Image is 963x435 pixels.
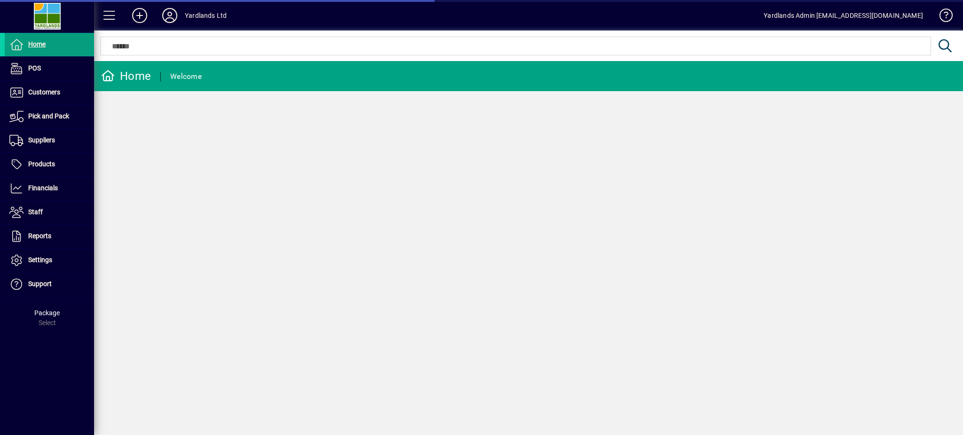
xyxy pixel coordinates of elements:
a: Customers [5,81,94,104]
span: Package [34,309,60,317]
a: Financials [5,177,94,200]
span: Pick and Pack [28,112,69,120]
a: Suppliers [5,129,94,152]
span: Suppliers [28,136,55,144]
div: Yardlands Ltd [185,8,227,23]
a: Support [5,272,94,296]
button: Add [125,7,155,24]
span: POS [28,64,41,72]
span: Customers [28,88,60,96]
div: Welcome [170,69,202,84]
a: Pick and Pack [5,105,94,128]
a: Products [5,153,94,176]
div: Home [101,69,151,84]
span: Reports [28,232,51,240]
a: Staff [5,201,94,224]
button: Profile [155,7,185,24]
a: POS [5,57,94,80]
a: Reports [5,225,94,248]
span: Financials [28,184,58,192]
span: Products [28,160,55,168]
span: Settings [28,256,52,264]
a: Settings [5,249,94,272]
div: Yardlands Admin [EMAIL_ADDRESS][DOMAIN_NAME] [764,8,923,23]
span: Support [28,280,52,287]
a: Knowledge Base [932,2,951,32]
span: Staff [28,208,43,216]
span: Home [28,40,46,48]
